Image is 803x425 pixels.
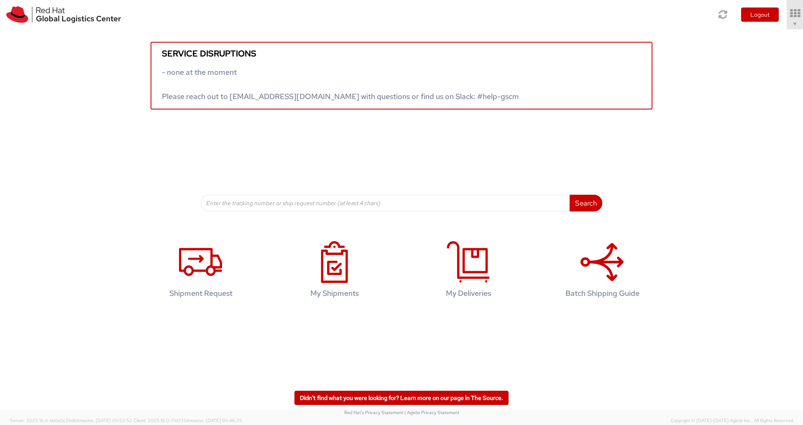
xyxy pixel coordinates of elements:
[548,289,656,298] h4: Batch Shipping Guide
[670,417,793,424] span: Copyright © [DATE]-[DATE] Agistix Inc., All Rights Reserved
[10,417,132,423] span: Server: 2025.18.0-bb0e0c2bd68
[6,6,121,23] img: rh-logistics-00dfa346123c4ec078e1.svg
[294,391,509,405] a: Didn't find what you were looking for? Learn more on our page in The Source.
[162,49,641,58] h5: Service disruptions
[540,232,665,310] a: Batch Shipping Guide
[79,417,132,423] span: master, [DATE] 09:52:52
[741,8,779,22] button: Logout
[344,410,403,415] a: Red Hat's Privacy Statement
[147,289,255,298] h4: Shipment Request
[201,195,570,211] input: Enter the tracking number or ship request number (at least 4 chars)
[570,195,602,211] button: Search
[414,289,522,298] h4: My Deliveries
[133,417,242,423] span: Client: 2025.18.0-71d3358
[189,417,242,423] span: master, [DATE] 09:46:25
[138,232,263,310] a: Shipment Request
[151,42,652,109] a: Service disruptions - none at the moment Please reach out to [EMAIL_ADDRESS][DOMAIN_NAME] with qu...
[406,232,531,310] a: My Deliveries
[793,20,798,27] span: ▼
[404,410,459,415] a: | Agistix Privacy Statement
[281,289,389,298] h4: My Shipments
[272,232,397,310] a: My Shipments
[162,67,519,101] span: - none at the moment Please reach out to [EMAIL_ADDRESS][DOMAIN_NAME] with questions or find us o...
